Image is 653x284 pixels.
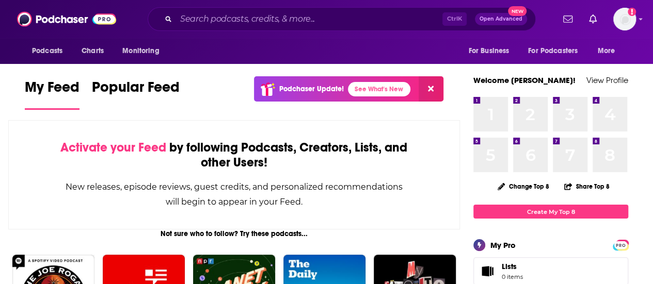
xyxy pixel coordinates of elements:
[8,229,460,238] div: Not sure who to follow? Try these podcasts...
[628,8,636,16] svg: Add a profile image
[490,240,516,250] div: My Pro
[115,41,172,61] button: open menu
[148,7,536,31] div: Search podcasts, credits, & more...
[613,8,636,30] button: Show profile menu
[75,41,110,61] a: Charts
[591,41,628,61] button: open menu
[477,264,498,278] span: Lists
[32,44,62,58] span: Podcasts
[60,140,166,155] span: Activate your Feed
[468,44,509,58] span: For Business
[508,6,527,16] span: New
[461,41,522,61] button: open menu
[564,176,610,196] button: Share Top 8
[442,12,467,26] span: Ctrl K
[613,8,636,30] img: User Profile
[473,205,628,219] a: Create My Top 8
[491,180,555,193] button: Change Top 8
[613,8,636,30] span: Logged in as maddieFHTGI
[502,273,523,280] span: 0 items
[475,13,527,25] button: Open AdvancedNew
[279,85,344,93] p: Podchaser Update!
[25,78,79,110] a: My Feed
[92,78,180,110] a: Popular Feed
[502,262,523,271] span: Lists
[25,78,79,102] span: My Feed
[60,179,408,209] div: New releases, episode reviews, guest credits, and personalized recommendations will begin to appe...
[614,241,627,248] a: PRO
[586,75,628,85] a: View Profile
[521,41,593,61] button: open menu
[17,9,116,29] img: Podchaser - Follow, Share and Rate Podcasts
[60,140,408,170] div: by following Podcasts, Creators, Lists, and other Users!
[528,44,578,58] span: For Podcasters
[598,44,615,58] span: More
[473,75,576,85] a: Welcome [PERSON_NAME]!
[122,44,159,58] span: Monitoring
[25,41,76,61] button: open menu
[92,78,180,102] span: Popular Feed
[585,10,601,28] a: Show notifications dropdown
[176,11,442,27] input: Search podcasts, credits, & more...
[559,10,577,28] a: Show notifications dropdown
[82,44,104,58] span: Charts
[348,82,410,96] a: See What's New
[480,16,522,22] span: Open Advanced
[502,262,517,271] span: Lists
